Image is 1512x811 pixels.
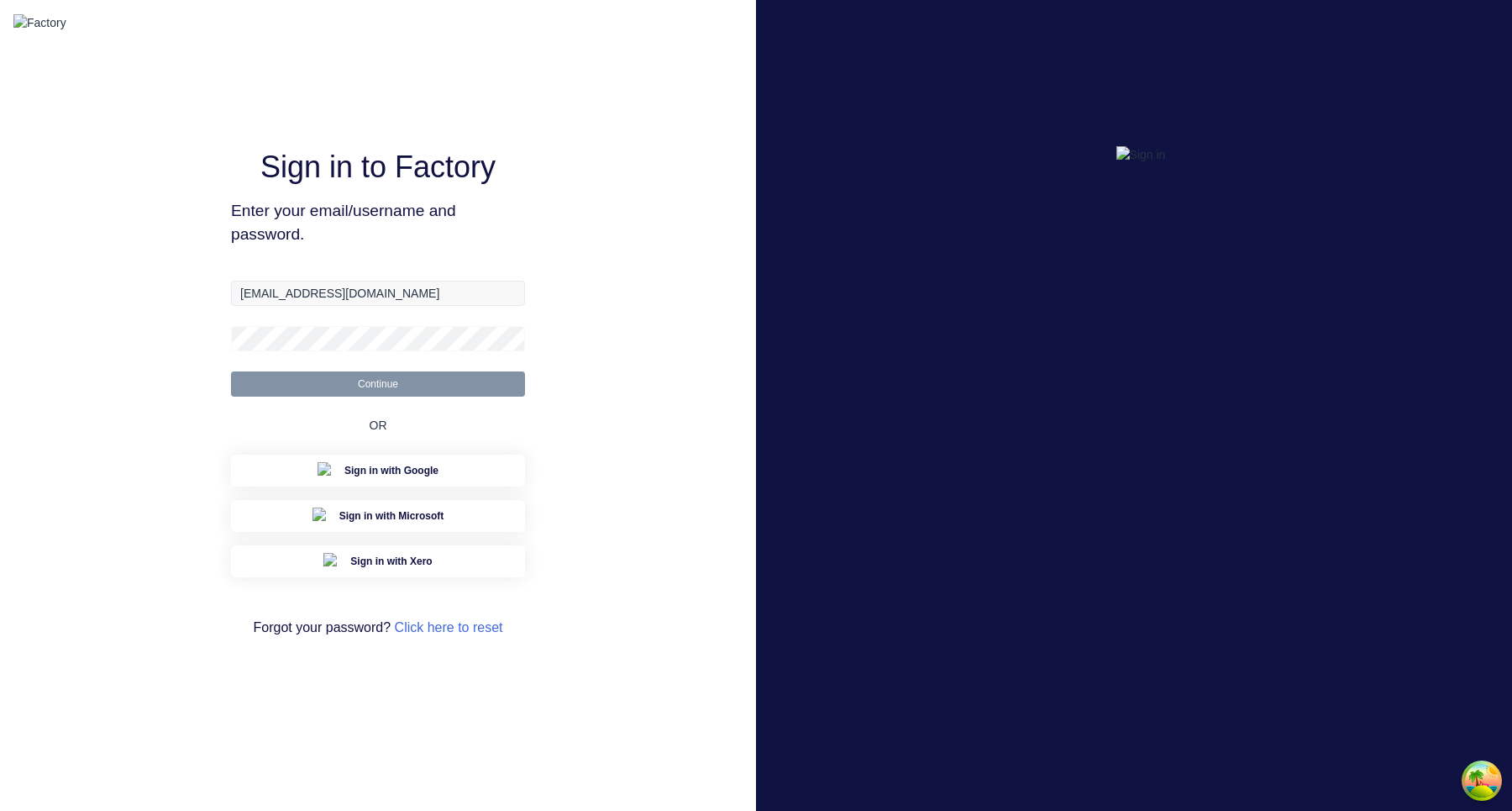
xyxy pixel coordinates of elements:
[231,545,525,577] button: Xero Sign inSign in with Xero
[370,397,387,455] div: OR
[13,14,66,32] img: Factory
[260,149,496,185] h1: Sign in to Factory
[231,455,525,487] button: Google Sign inSign in with Google
[395,620,503,635] a: Click here to reset
[231,371,525,397] button: Continue
[344,463,438,478] span: Sign in with Google
[1465,764,1499,798] button: Open Tanstack query devtools
[318,462,334,479] img: Google Sign in
[339,508,444,524] span: Sign in with Microsoft
[350,554,432,569] span: Sign in with Xero
[253,618,502,638] span: Forgot your password?
[1116,146,1166,164] img: Sign in
[231,281,525,306] input: Email/Username
[312,508,329,524] img: Microsoft Sign in
[231,199,525,248] span: Enter your email/username and password.
[323,553,340,570] img: Xero Sign in
[231,500,525,532] button: Microsoft Sign inSign in with Microsoft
